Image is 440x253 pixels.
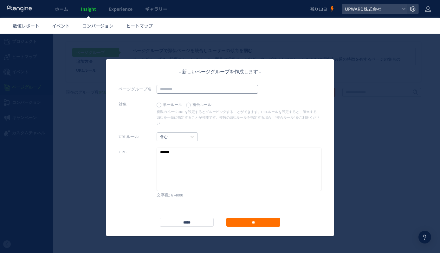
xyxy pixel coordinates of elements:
[82,23,113,29] span: コンバージョン
[343,4,399,14] span: UPWARD株式会社
[119,66,157,75] label: 対象
[174,159,183,164] span: /4000
[171,159,173,164] span: 6
[119,35,321,42] header: - 新しいページグループを作成します -
[126,23,153,29] span: ヒートマップ
[119,99,157,108] label: URLルール
[310,6,327,12] span: 残り13日
[186,67,215,76] label: 複合ルール
[119,114,157,123] label: URL
[157,67,185,76] label: 単一ルール
[81,6,96,12] span: Insight
[157,159,170,164] span: 文字数:
[55,6,68,12] span: ホーム
[119,51,157,60] label: ページグループ名
[13,23,39,29] span: 数値レポート
[145,6,167,12] span: ギャラリー
[160,101,187,106] a: 含む
[157,75,321,92] p: 複数のページURLを設定するとグルーピングすることができます。URLルールを設定すると、該当するURLを一挙に指定することが可能です。複数のURLルールを指定する場合、”複合ルール”をご利用ください
[109,6,133,12] span: Experience
[52,23,70,29] span: イベント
